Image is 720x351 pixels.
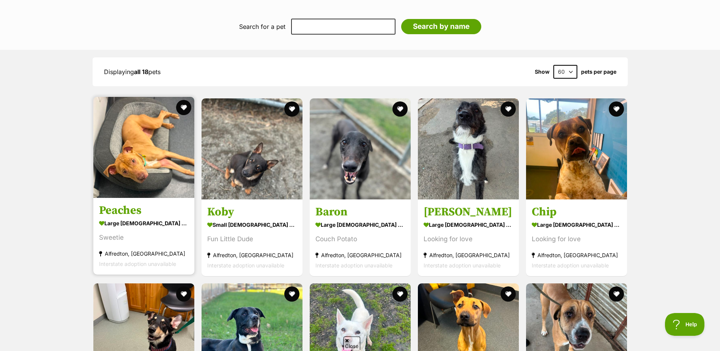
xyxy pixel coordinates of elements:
button: favourite [176,100,191,115]
div: Looking for love [532,234,621,244]
img: Walter [418,98,519,199]
div: Alfredton, [GEOGRAPHIC_DATA] [99,248,189,259]
a: Chip large [DEMOGRAPHIC_DATA] Dog Looking for love Alfredton, [GEOGRAPHIC_DATA] Interstate adopti... [526,199,627,276]
button: favourite [176,286,191,302]
button: favourite [501,101,516,117]
span: Interstate adoption unavailable [207,262,284,269]
a: Baron large [DEMOGRAPHIC_DATA] Dog Couch Potato Alfredton, [GEOGRAPHIC_DATA] Interstate adoption ... [310,199,411,276]
span: Interstate adoption unavailable [424,262,501,269]
div: Looking for love [424,234,513,244]
span: Show [535,69,550,75]
a: Peaches large [DEMOGRAPHIC_DATA] Dog Sweetie Alfredton, [GEOGRAPHIC_DATA] Interstate adoption una... [93,198,194,275]
div: small [DEMOGRAPHIC_DATA] Dog [207,219,297,230]
h3: [PERSON_NAME] [424,205,513,219]
span: Interstate adoption unavailable [315,262,392,269]
div: Alfredton, [GEOGRAPHIC_DATA] [207,250,297,260]
h3: Chip [532,205,621,219]
div: large [DEMOGRAPHIC_DATA] Dog [99,218,189,229]
div: large [DEMOGRAPHIC_DATA] Dog [532,219,621,230]
img: Chip [526,98,627,199]
div: Alfredton, [GEOGRAPHIC_DATA] [315,250,405,260]
a: Koby small [DEMOGRAPHIC_DATA] Dog Fun Little Dude Alfredton, [GEOGRAPHIC_DATA] Interstate adoptio... [202,199,302,276]
input: Search by name [401,19,481,34]
div: Sweetie [99,232,189,243]
button: favourite [609,286,624,302]
label: Search for a pet [239,23,285,30]
button: favourite [609,101,624,117]
button: favourite [284,101,299,117]
button: favourite [392,101,408,117]
img: Peaches [93,97,194,198]
span: Interstate adoption unavailable [99,261,176,267]
span: Interstate adoption unavailable [532,262,609,269]
div: Alfredton, [GEOGRAPHIC_DATA] [424,250,513,260]
div: large [DEMOGRAPHIC_DATA] Dog [424,219,513,230]
button: favourite [501,286,516,302]
h3: Baron [315,205,405,219]
div: Alfredton, [GEOGRAPHIC_DATA] [532,250,621,260]
a: [PERSON_NAME] large [DEMOGRAPHIC_DATA] Dog Looking for love Alfredton, [GEOGRAPHIC_DATA] Intersta... [418,199,519,276]
button: favourite [284,286,299,302]
span: Close [343,337,360,350]
div: large [DEMOGRAPHIC_DATA] Dog [315,219,405,230]
img: Koby [202,98,302,199]
div: Couch Potato [315,234,405,244]
iframe: Help Scout Beacon - Open [665,313,705,336]
span: Displaying pets [104,68,161,76]
img: Baron [310,98,411,199]
strong: all 18 [134,68,148,76]
label: pets per page [581,69,616,75]
h3: Peaches [99,203,189,218]
button: favourite [392,286,408,302]
div: Fun Little Dude [207,234,297,244]
h3: Koby [207,205,297,219]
